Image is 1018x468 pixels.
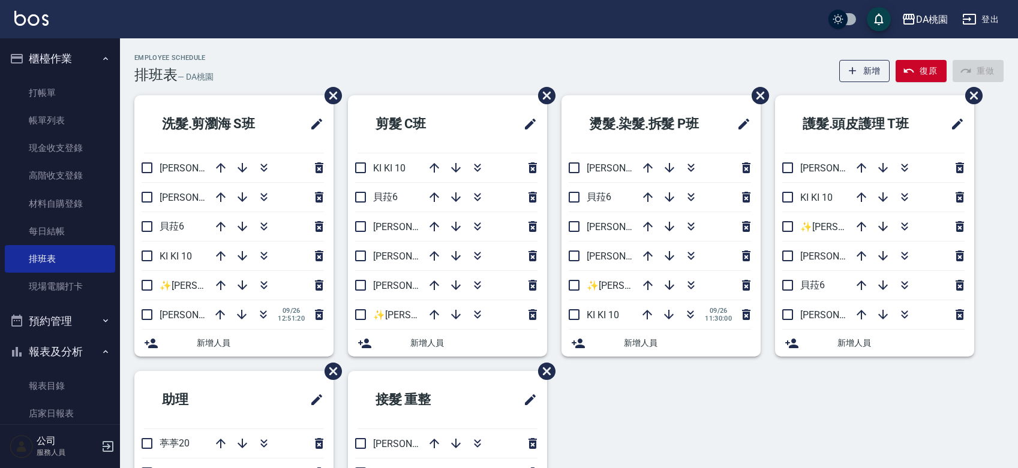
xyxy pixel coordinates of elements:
a: 現金收支登錄 [5,134,115,162]
span: 新增人員 [837,337,965,349]
span: [PERSON_NAME]8 [160,192,237,203]
span: KI KI 10 [800,192,833,203]
img: Person [10,434,34,458]
span: 刪除班表 [316,354,344,389]
h2: Employee Schedule [134,54,214,62]
span: 09/26 [278,307,305,315]
span: [PERSON_NAME]5 [160,309,237,321]
span: [PERSON_NAME]3 [587,162,664,174]
span: 貝菈6 [587,191,611,203]
button: 報表及分析 [5,336,115,367]
h2: 護髮.頭皮護理 T班 [785,102,935,146]
button: 櫃檯作業 [5,43,115,74]
span: KI KI 10 [160,250,192,262]
span: 修改班表的標題 [729,110,751,138]
span: ✨[PERSON_NAME][PERSON_NAME] ✨16 [373,309,554,321]
h2: 助理 [144,378,254,421]
h2: 洗髮.剪瀏海 S班 [144,102,287,146]
span: 修改班表的標題 [516,385,537,414]
h5: 公司 [37,435,98,447]
a: 每日結帳 [5,218,115,245]
a: 帳單列表 [5,107,115,134]
span: [PERSON_NAME]8 [587,221,664,233]
span: ✨[PERSON_NAME][PERSON_NAME] ✨16 [800,221,981,233]
span: [PERSON_NAME]3 [160,162,237,174]
div: DA桃園 [916,12,948,27]
span: 刪除班表 [316,78,344,113]
span: 刪除班表 [956,78,984,113]
span: 刪除班表 [743,78,771,113]
span: 修改班表的標題 [943,110,965,138]
button: 新增 [839,60,890,82]
span: 葶葶20 [160,437,190,449]
h2: 接髮 重整 [358,378,482,421]
h3: 排班表 [134,67,178,83]
div: 新增人員 [775,330,974,357]
span: 刪除班表 [529,78,557,113]
span: 09/26 [705,307,732,315]
a: 報表目錄 [5,372,115,400]
span: KI KI 10 [373,162,406,174]
a: 高階收支登錄 [5,162,115,189]
span: 貝菈6 [373,191,398,203]
span: [PERSON_NAME]3 [800,309,878,321]
div: 新增人員 [134,330,334,357]
span: 貝菈6 [160,221,184,232]
span: [PERSON_NAME]5 [373,438,451,449]
span: 修改班表的標題 [516,110,537,138]
span: 12:51:20 [278,315,305,322]
a: 打帳單 [5,79,115,107]
button: save [867,7,891,31]
a: 排班表 [5,245,115,273]
span: 修改班表的標題 [302,110,324,138]
span: 刪除班表 [529,354,557,389]
div: 新增人員 [348,330,547,357]
button: 復原 [896,60,947,82]
span: [PERSON_NAME]5 [587,250,664,262]
img: Logo [14,11,49,26]
span: KI KI 10 [587,309,619,321]
a: 店家日報表 [5,400,115,427]
span: ✨[PERSON_NAME][PERSON_NAME] ✨16 [160,280,341,291]
h2: 剪髮 C班 [358,102,480,146]
h2: 燙髮.染髮.拆髮 P班 [571,102,721,146]
h6: — DA桃園 [178,71,214,83]
span: 新增人員 [624,337,751,349]
div: 新增人員 [561,330,761,357]
span: ✨[PERSON_NAME][PERSON_NAME] ✨16 [587,280,768,291]
span: 新增人員 [197,337,324,349]
span: 貝菈6 [800,279,825,291]
a: 材料自購登錄 [5,190,115,218]
span: 新增人員 [410,337,537,349]
button: 預約管理 [5,306,115,337]
button: DA桃園 [897,7,953,32]
span: [PERSON_NAME]8 [373,250,451,262]
a: 現場電腦打卡 [5,273,115,300]
p: 服務人員 [37,447,98,458]
button: 登出 [957,8,1004,31]
span: [PERSON_NAME]8 [800,250,878,262]
span: [PERSON_NAME]3 [373,221,451,233]
span: 修改班表的標題 [302,385,324,414]
span: [PERSON_NAME]5 [800,162,878,174]
span: 11:30:00 [705,315,732,322]
span: [PERSON_NAME]5 [373,280,451,291]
